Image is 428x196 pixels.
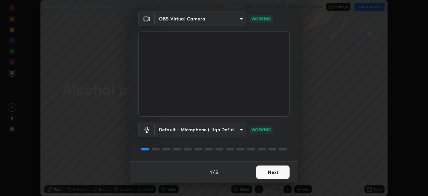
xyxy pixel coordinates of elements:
div: OBS Virtual Camera [155,11,245,26]
div: OBS Virtual Camera [155,122,245,137]
p: WORKING [251,127,271,133]
button: Next [256,166,290,179]
h4: / [213,169,215,176]
p: WORKING [251,16,271,22]
h4: 1 [210,169,212,176]
h4: 5 [215,169,218,176]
